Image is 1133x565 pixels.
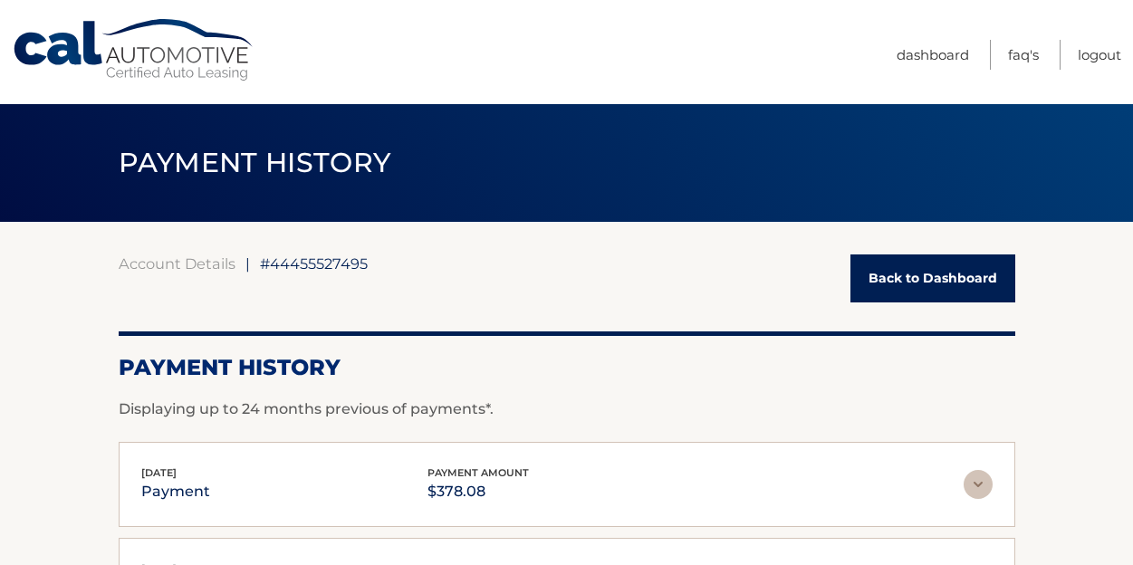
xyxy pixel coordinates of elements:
p: payment [141,479,210,504]
span: [DATE] [141,466,177,479]
p: Displaying up to 24 months previous of payments*. [119,398,1015,420]
span: PAYMENT HISTORY [119,146,391,179]
span: | [245,254,250,273]
a: Account Details [119,254,235,273]
p: $378.08 [427,479,529,504]
h2: Payment History [119,354,1015,381]
span: #44455527495 [260,254,368,273]
a: Cal Automotive [12,18,256,82]
a: Back to Dashboard [850,254,1015,302]
a: Dashboard [897,40,969,70]
a: Logout [1078,40,1121,70]
span: payment amount [427,466,529,479]
a: FAQ's [1008,40,1039,70]
img: accordion-rest.svg [964,470,993,499]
